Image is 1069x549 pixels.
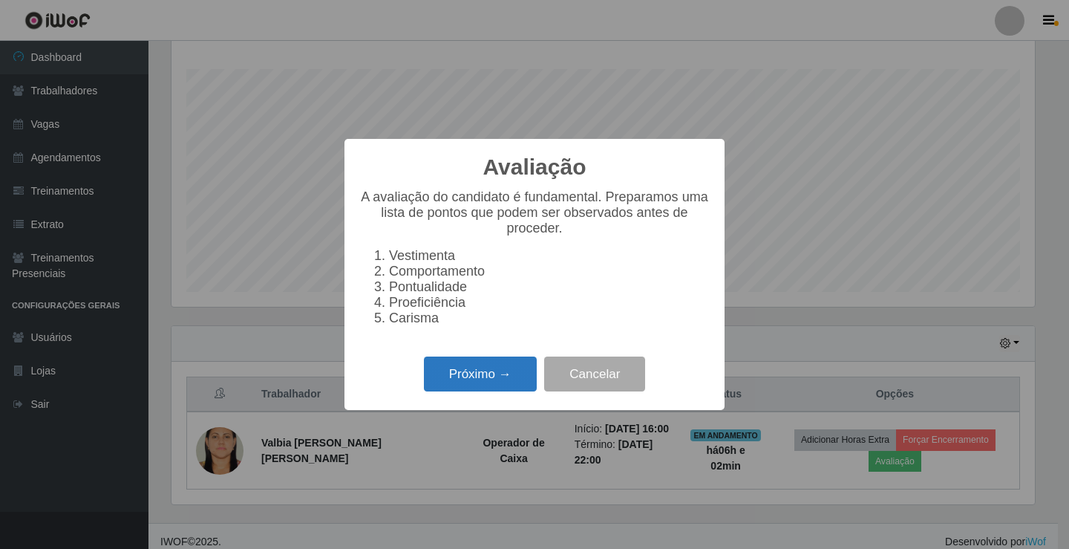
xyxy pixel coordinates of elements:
button: Cancelar [544,357,645,392]
li: Proeficiência [389,295,710,311]
button: Próximo → [424,357,537,392]
h2: Avaliação [483,154,586,181]
li: Vestimenta [389,248,710,264]
p: A avaliação do candidato é fundamental. Preparamos uma lista de pontos que podem ser observados a... [359,189,710,236]
li: Carisma [389,311,710,326]
li: Comportamento [389,264,710,279]
li: Pontualidade [389,279,710,295]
